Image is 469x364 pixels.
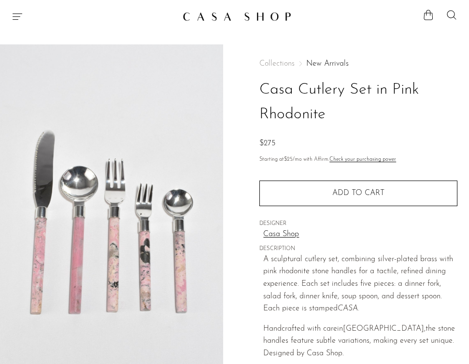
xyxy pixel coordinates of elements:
a: Check your purchasing power - Learn more about Affirm Financing (opens in modal) [329,157,396,162]
h1: Casa Cutlery Set in Pink Rhodonite [259,78,457,127]
a: New Arrivals [306,60,349,68]
span: Collections [259,60,295,68]
p: Handcrafted with care the stone handles feature subtle variations, making every set unique. D [263,323,457,360]
p: A sculptural cutlery set, combining silver-plated brass with pink rhodonite stone handles for a t... [263,253,457,315]
button: Add to cart [259,181,457,206]
nav: Breadcrumbs [259,60,457,68]
button: Menu [12,11,23,22]
span: DESCRIPTION [259,245,457,253]
span: $275 [259,140,275,147]
span: $25 [284,157,293,162]
p: Starting at /mo with Affirm. [259,155,457,164]
span: in [337,325,343,333]
span: esigned by Casa Shop. [269,350,344,357]
span: Add to cart [332,189,384,198]
span: DESIGNER [259,220,457,228]
em: CASA. [338,305,359,312]
span: [GEOGRAPHIC_DATA], [343,325,426,333]
a: Casa Shop [263,228,457,241]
